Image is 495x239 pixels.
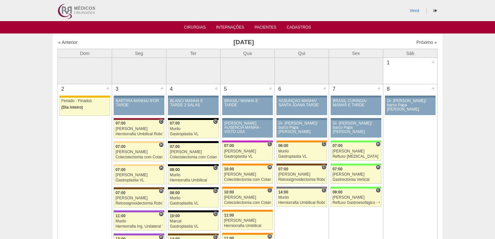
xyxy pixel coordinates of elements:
[222,187,273,189] div: Key: São Luiz - SCS
[333,143,343,148] span: 07:00
[168,164,219,166] div: Key: Blanc
[322,165,326,170] span: Consultório
[170,214,180,218] span: 10:00
[383,49,438,58] th: Sáb
[267,188,272,193] span: Consultório
[376,141,381,147] span: Hospital
[410,8,419,13] a: Vincit
[331,142,381,161] a: H 07:00 [PERSON_NAME] Refluxo [MEDICAL_DATA] esofágico Robótico
[278,154,325,159] div: Gastroplastia VL
[333,178,380,182] div: Gastrectomia Vertical
[159,188,164,193] span: Hospital
[329,84,339,94] div: 7
[278,172,325,177] div: [PERSON_NAME]
[170,99,217,107] div: BLANC/ MANHÃ E TARDE 2 SALAS
[114,189,164,207] a: H 07:00 [PERSON_NAME] Retossigmoidectomia Robótica
[221,84,231,94] div: 5
[267,141,272,147] span: Consultório
[276,187,327,189] div: Key: Santa Catarina
[287,25,311,32] a: Cadastros
[216,25,244,32] a: Internações
[276,120,327,138] a: Dr. [PERSON_NAME]/ barco Papa [PERSON_NAME]
[385,98,436,115] a: Dr. [PERSON_NAME]/ barco Papa [PERSON_NAME]
[168,98,219,115] a: BLANC/ MANHÃ E TARDE 2 SALAS
[224,213,234,218] span: 11:00
[222,212,273,230] a: 11:00 [PERSON_NAME] Herniorrafia Umbilical
[268,84,273,93] div: +
[278,201,325,205] div: Herniorrafia Umbilical Robótica
[166,49,221,58] th: Ter
[279,99,325,107] div: ASSUNÇÃO MANHÃ/ SANTA JOANA TARDE
[222,233,273,235] div: Key: São Luiz - SCS
[112,49,166,58] th: Seg
[331,98,381,115] a: BRASIL CURINGA/ MANHÃ E TARDE
[331,140,381,142] div: Key: Brasil
[276,98,327,115] a: ASSUNÇÃO MANHÃ/ SANTA JOANA TARDE
[224,149,271,153] div: [PERSON_NAME]
[170,155,217,159] div: Colecistectomia com Colangiografia VL
[331,166,381,184] a: H 07:00 [PERSON_NAME] Gastrectomia Vertical
[168,189,219,207] a: C 08:00 Murilo Gastroplastia VL
[114,120,164,138] a: C 07:00 [PERSON_NAME] Herniorrafia Umbilical Robótica
[112,84,122,94] div: 3
[331,118,381,120] div: Key: Aviso
[168,120,219,138] a: C 07:00 Murilo Gastroplastia VL
[224,224,271,228] div: Herniorrafia Umbilical
[166,84,176,94] div: 4
[168,166,219,184] a: C 08:00 Murilo Herniorrafia Umbilical
[116,201,163,206] div: Retossigmoidectomia Robótica
[170,178,217,182] div: Herniorrafia Umbilical
[333,149,380,153] div: [PERSON_NAME]
[278,143,288,148] span: 06:00
[168,233,219,235] div: Key: Santa Joana
[275,84,285,94] div: 6
[159,142,164,147] span: Hospital
[224,219,271,223] div: [PERSON_NAME]
[116,121,126,126] span: 07:00
[331,189,381,207] a: C 09:00 [PERSON_NAME] Refluxo Gastroesofágico - Cirurgia VL
[184,25,206,32] a: Cirurgias
[159,84,165,93] div: +
[331,120,381,138] a: Dr. [PERSON_NAME]/ barco Papa [PERSON_NAME]
[376,84,382,93] div: +
[222,142,273,161] a: C 07:00 [PERSON_NAME] Gastroplastia VL
[222,118,273,120] div: Key: Aviso
[224,167,234,171] span: 10:00
[114,210,164,212] div: Key: IFOR
[322,84,327,93] div: +
[433,9,437,13] i: Sair
[170,167,180,172] span: 08:00
[276,140,327,142] div: Key: São Luiz - SCS
[116,144,126,149] span: 07:00
[114,96,164,98] div: Key: Aviso
[222,140,273,142] div: Key: Maria Braido
[170,191,180,195] span: 08:00
[114,164,164,166] div: Key: Bartira
[170,121,180,126] span: 07:00
[333,201,380,205] div: Refluxo Gastroesofágico - Cirurgia VL
[276,142,327,161] a: C 06:00 Murilo Gastroplastia VL
[59,96,110,98] div: Key: Feriado
[213,211,218,217] span: Consultório
[149,38,338,47] h3: [DATE]
[58,40,78,45] a: « Anterior
[255,25,276,32] a: Pacientes
[276,189,327,207] a: C 14:00 Murilo Herniorrafia Umbilical Robótica
[59,98,110,116] a: Feriado - Finados (Dia inteiro)
[114,233,164,235] div: Key: IFOR
[276,96,327,98] div: Key: Aviso
[116,196,163,200] div: [PERSON_NAME]
[278,167,288,171] span: 07:00
[331,164,381,166] div: Key: Brasil
[331,96,381,98] div: Key: Aviso
[114,187,164,189] div: Key: Santa Joana
[116,155,163,159] div: Colecistectomia com Colangiografia VL
[105,84,110,93] div: +
[224,172,271,177] div: [PERSON_NAME]
[322,188,326,193] span: Consultório
[213,84,219,93] div: +
[170,132,217,136] div: Gastroplastia VL
[224,121,271,134] div: [PERSON_NAME] AUSENCIA MANHA - VISTO USA
[224,143,234,148] span: 07:00
[222,98,273,115] a: BRASIL/ MANHÃ E TARDE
